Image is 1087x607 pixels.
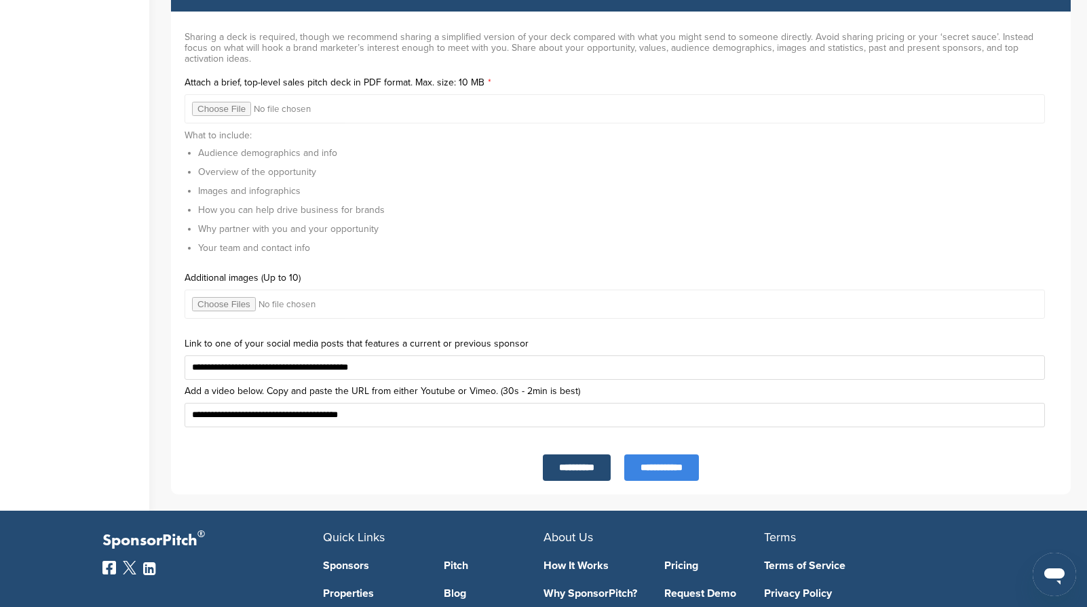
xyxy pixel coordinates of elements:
span: About Us [543,530,593,545]
a: Sponsors [323,560,423,571]
a: Request Demo [664,588,765,599]
a: Properties [323,588,423,599]
img: Twitter [123,561,136,574]
p: SponsorPitch [102,531,323,551]
li: Your team and contact info [198,241,1057,255]
iframe: Button to launch messaging window [1033,553,1076,596]
li: Audience demographics and info [198,146,1057,160]
label: Add a video below. Copy and paste the URL from either Youtube or Vimeo. (30s - 2min is best) [185,387,1057,396]
a: Privacy Policy [764,588,964,599]
div: Sharing a deck is required, though we recommend sharing a simplified version of your deck compare... [185,25,1057,71]
a: Terms of Service [764,560,964,571]
span: ® [197,526,205,543]
a: How It Works [543,560,644,571]
a: Pricing [664,560,765,571]
a: Why SponsorPitch? [543,588,644,599]
label: Link to one of your social media posts that features a current or previous sponsor [185,339,1057,349]
div: What to include: [185,123,1057,267]
li: How you can help drive business for brands [198,203,1057,217]
li: Why partner with you and your opportunity [198,222,1057,236]
label: Additional images (Up to 10) [185,273,1057,283]
a: Pitch [444,560,544,571]
span: Quick Links [323,530,385,545]
a: Blog [444,588,544,599]
span: Terms [764,530,796,545]
label: Attach a brief, top-level sales pitch deck in PDF format. Max. size: 10 MB [185,78,1057,87]
li: Overview of the opportunity [198,165,1057,179]
img: Facebook [102,561,116,574]
li: Images and infographics [198,184,1057,198]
